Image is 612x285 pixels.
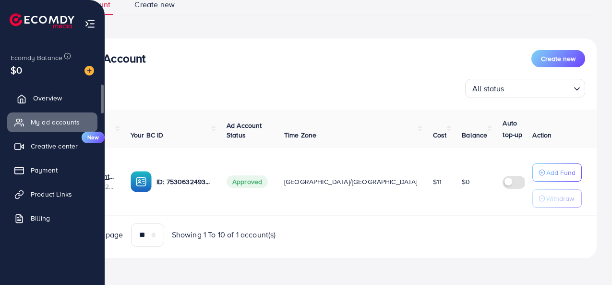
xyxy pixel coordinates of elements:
[31,189,72,199] span: Product Links
[33,93,62,103] span: Overview
[571,242,605,278] iframe: Chat
[433,177,442,186] span: $11
[10,13,74,28] img: logo
[227,121,262,140] span: Ad Account Status
[11,63,22,77] span: $0
[532,189,582,208] button: Withdraw
[227,175,268,188] span: Approved
[31,213,50,223] span: Billing
[31,165,58,175] span: Payment
[7,112,97,132] a: My ad accounts
[7,88,97,108] a: Overview
[11,53,62,62] span: Ecomdy Balance
[507,80,570,96] input: Search for option
[462,130,487,140] span: Balance
[470,82,506,96] span: All status
[7,136,97,156] a: Creative centerNew
[82,132,105,143] span: New
[84,66,94,75] img: image
[541,54,576,63] span: Create new
[433,130,447,140] span: Cost
[7,185,97,204] a: Product Links
[84,18,96,29] img: menu
[284,177,418,186] span: [GEOGRAPHIC_DATA]/[GEOGRAPHIC_DATA]
[156,176,211,187] p: ID: 7530632493574455312
[546,193,574,204] p: Withdraw
[546,167,576,178] p: Add Fund
[31,141,78,151] span: Creative center
[532,163,582,182] button: Add Fund
[7,209,97,228] a: Billing
[131,130,164,140] span: Your BC ID
[532,130,552,140] span: Action
[462,177,470,186] span: $0
[65,51,145,65] h3: List Ad Account
[172,229,276,240] span: Showing 1 To 10 of 1 account(s)
[465,79,585,98] div: Search for option
[531,50,585,67] button: Create new
[131,171,152,192] img: ic-ba-acc.ded83a64.svg
[7,161,97,180] a: Payment
[31,117,80,127] span: My ad accounts
[284,130,316,140] span: Time Zone
[503,117,530,140] p: Auto top-up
